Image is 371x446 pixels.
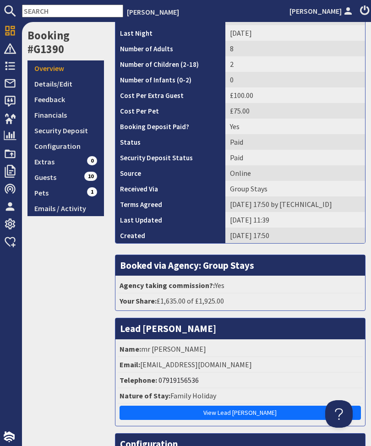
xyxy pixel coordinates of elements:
li: mr [PERSON_NAME] [118,342,363,357]
a: Security Deposit [27,123,104,138]
a: 07919156536 [158,375,199,385]
a: Overview [27,60,104,76]
th: Number of Adults [115,41,226,56]
td: Online [225,165,365,181]
th: Number of Infants (0-2) [115,72,226,87]
h3: Booked via Agency: Group Stays [115,255,366,276]
td: 2 [225,56,365,72]
th: Security Deposit Status [115,150,226,165]
a: [PERSON_NAME] [127,7,179,16]
a: Emails / Activity [27,201,104,216]
th: Last Night [115,25,226,41]
strong: Nature of Stay: [120,391,170,400]
input: SEARCH [22,5,123,17]
li: Yes [118,278,363,294]
a: Details/Edit [27,76,104,92]
span: 10 [84,172,97,181]
a: Extras0 [27,154,104,169]
a: Feedback [27,92,104,107]
a: View Lead [PERSON_NAME] [120,406,361,420]
li: Family Holiday [118,388,363,404]
th: Received Via [115,181,226,196]
th: Cost Per Pet [115,103,226,119]
li: [EMAIL_ADDRESS][DOMAIN_NAME] [118,357,363,373]
th: Cost Per Extra Guest [115,87,226,103]
td: £100.00 [225,87,365,103]
td: [DATE] 17:50 [225,228,365,243]
strong: Email: [120,360,140,369]
i: Agreements were checked at the time of signing booking terms:<br>- I AGREE to take out appropriat... [162,201,169,209]
iframe: Toggle Customer Support [325,400,353,428]
th: Booking Deposit Paid? [115,119,226,134]
th: Terms Agreed [115,196,226,212]
span: 1 [87,187,97,196]
span: 0 [87,156,97,165]
th: Status [115,134,226,150]
a: Configuration [27,138,104,154]
img: staytech_i_w-64f4e8e9ee0a9c174fd5317b4b171b261742d2d393467e5bdba4413f4f884c10.svg [4,431,15,442]
h3: Lead [PERSON_NAME] [115,318,366,339]
td: Paid [225,134,365,150]
td: [DATE] 11:39 [225,212,365,228]
th: Last Updated [115,212,226,228]
td: Yes [225,119,365,134]
strong: Name: [120,344,141,354]
a: Financials [27,107,104,123]
strong: Your Share: [120,296,157,305]
td: 0 [225,72,365,87]
a: [PERSON_NAME] [289,5,355,16]
th: Number of Children (2-18) [115,56,226,72]
td: 8 [225,41,365,56]
td: Group Stays [225,181,365,196]
td: [DATE] [225,25,365,41]
a: Guests10 [27,169,104,185]
td: £75.00 [225,103,365,119]
th: Source [115,165,226,181]
strong: Telephone: [120,375,157,385]
li: £1,635.00 of £1,925.00 [118,294,363,308]
th: Created [115,228,226,243]
strong: Agency taking commission?: [120,281,215,290]
td: [DATE] 17:50 by [TECHNICAL_ID] [225,196,365,212]
td: Paid [225,150,365,165]
h2: Booking #G1390 [27,29,104,56]
a: Pets1 [27,185,104,201]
